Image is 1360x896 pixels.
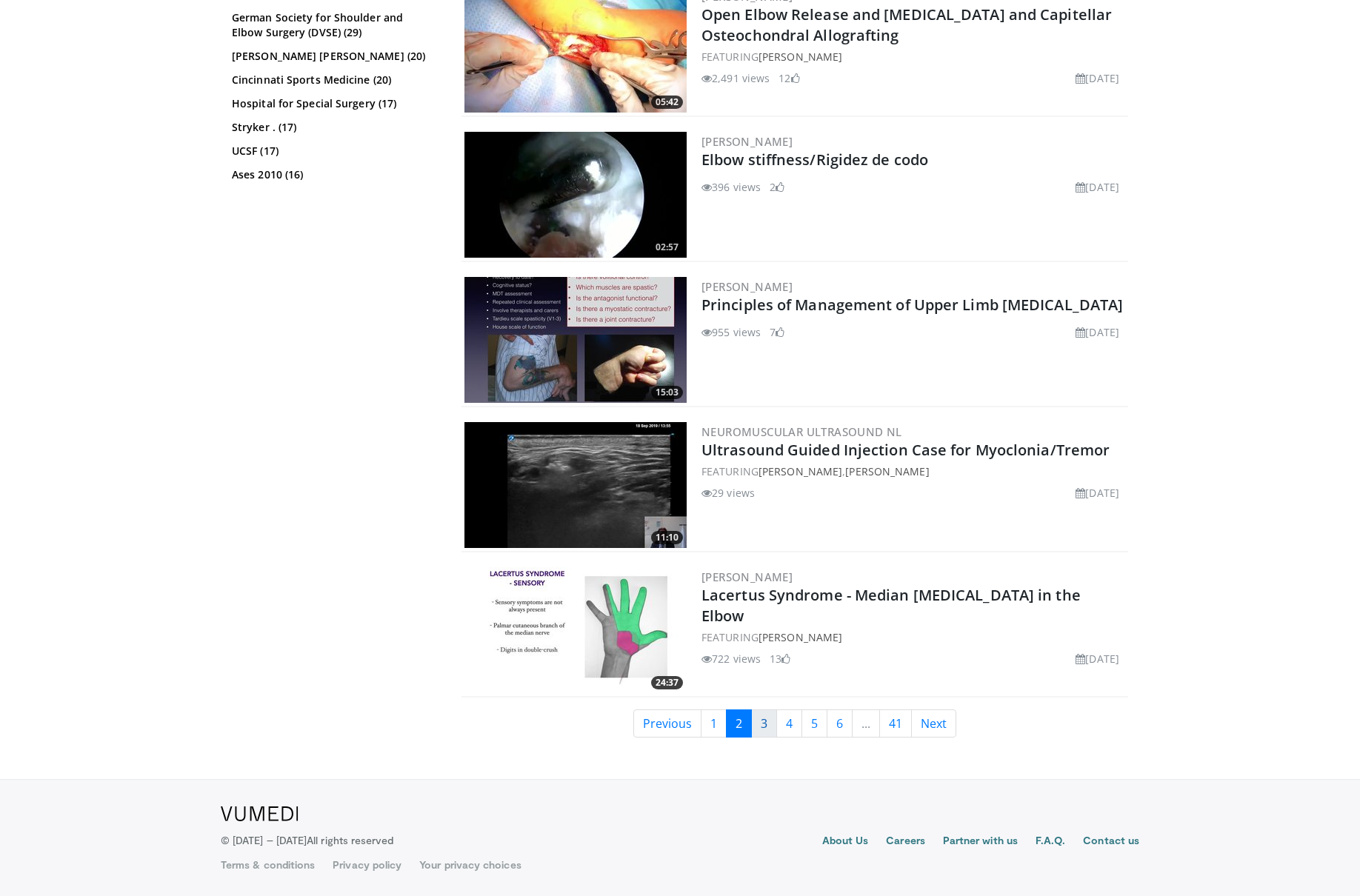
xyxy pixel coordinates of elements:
[232,144,436,158] a: UCSF (17)
[461,709,1128,738] nav: Search results pages
[759,630,842,644] a: [PERSON_NAME]
[464,277,687,403] img: 9dcb9362-c4b6-4283-8a98-cfa1ae998e70.300x170_q85_crop-smart_upscale.jpg
[886,833,925,851] a: Careers
[1076,324,1119,340] li: [DATE]
[701,4,1112,45] a: Open Elbow Release and [MEDICAL_DATA] and Capitellar Osteochondral Allografting
[701,440,1110,460] a: Ultrasound Guided Injection Case for Myoclonia/Tremor
[232,73,436,87] a: Cincinnati Sports Medicine (20)
[651,96,683,109] span: 05:42
[759,464,842,478] a: [PERSON_NAME]
[701,295,1123,315] a: Principles of Management of Upper Limb [MEDICAL_DATA]
[701,585,1081,626] a: Lacertus Syndrome - Median [MEDICAL_DATA] in the Elbow
[701,134,793,149] a: [PERSON_NAME]
[879,709,912,738] a: 41
[1076,70,1119,86] li: [DATE]
[701,709,727,738] a: 1
[464,422,687,548] img: 5c236cd8-2983-4119-a63a-6b4abea47dc7.300x170_q85_crop-smart_upscale.jpg
[1076,179,1119,195] li: [DATE]
[822,833,869,851] a: About Us
[701,464,1125,479] div: FEATURING ,
[232,10,436,40] a: German Society for Shoulder and Elbow Surgery (DVSE) (29)
[1036,833,1065,851] a: F.A.Q.
[701,179,761,195] li: 396 views
[701,569,793,584] a: [PERSON_NAME]
[827,709,853,738] a: 6
[801,709,827,738] a: 5
[701,651,761,666] li: 722 views
[943,833,1018,851] a: Partner with us
[464,567,687,693] a: 24:37
[776,709,802,738] a: 4
[419,857,521,872] a: Your privacy choices
[1083,833,1139,851] a: Contact us
[770,179,784,195] li: 2
[701,629,1125,645] div: FEATURING
[232,167,436,182] a: Ases 2010 (16)
[633,709,701,738] a: Previous
[307,834,393,846] span: All rights reserved
[751,709,777,738] a: 3
[701,279,793,294] a: [PERSON_NAME]
[701,70,770,86] li: 2,491 views
[221,857,315,872] a: Terms & conditions
[651,531,683,544] span: 11:10
[701,424,902,439] a: Neuromuscular Ultrasound NL
[770,651,790,666] li: 13
[651,241,683,254] span: 02:57
[726,709,752,738] a: 2
[232,120,436,135] a: Stryker . (17)
[464,277,687,403] a: 15:03
[333,857,401,872] a: Privacy policy
[232,96,436,111] a: Hospital for Special Surgery (17)
[701,324,761,340] li: 955 views
[701,150,928,170] a: Elbow stiffness/Rigidez de codo
[779,70,799,86] li: 12
[651,386,683,399] span: 15:03
[701,485,755,501] li: 29 views
[770,324,784,340] li: 7
[845,464,929,478] a: [PERSON_NAME]
[1076,651,1119,666] li: [DATE]
[464,422,687,548] a: 11:10
[464,132,687,258] img: MGngRNnbuHoiqTJH4xMDoxOjBzMTt2bJ.300x170_q85_crop-smart_upscale.jpg
[464,567,687,693] img: e36ad94b-3b5f-41d9-aff7-486e18dab63c.300x170_q85_crop-smart_upscale.jpg
[911,709,956,738] a: Next
[759,50,842,64] a: [PERSON_NAME]
[232,49,436,64] a: [PERSON_NAME] [PERSON_NAME] (20)
[464,132,687,258] a: 02:57
[1076,485,1119,501] li: [DATE]
[221,833,394,848] p: © [DATE] – [DATE]
[221,806,299,821] img: VuMedi Logo
[651,676,683,689] span: 24:37
[701,49,1125,64] div: FEATURING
